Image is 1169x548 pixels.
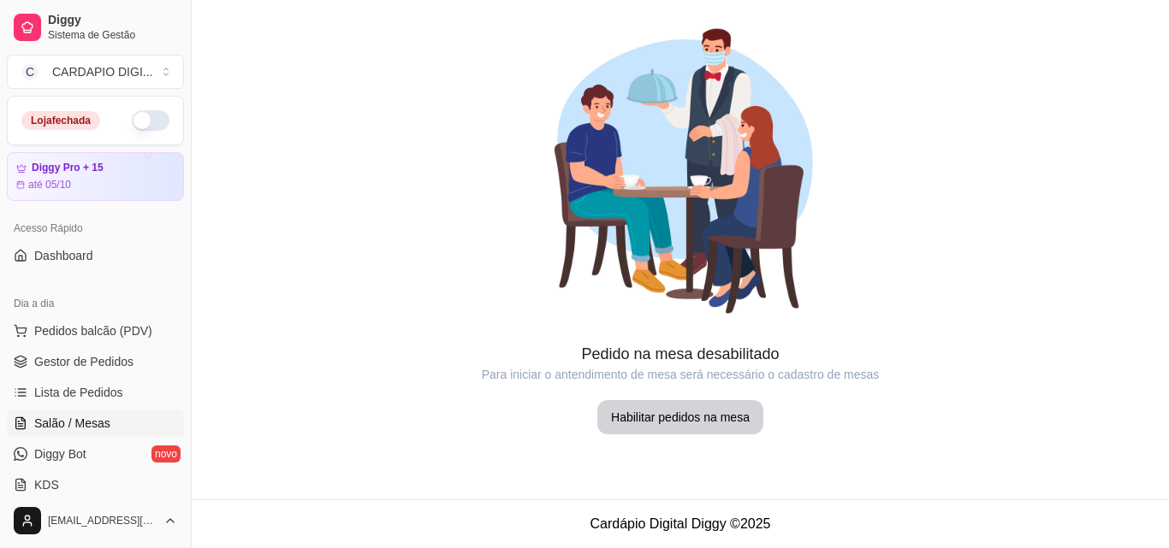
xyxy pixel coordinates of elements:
a: Salão / Mesas [7,410,184,437]
article: Pedido na mesa desabilitado [192,342,1169,366]
div: Acesso Rápido [7,215,184,242]
span: C [21,63,39,80]
span: Gestor de Pedidos [34,353,134,370]
button: [EMAIL_ADDRESS][DOMAIN_NAME] [7,500,184,541]
button: Alterar Status [132,110,169,131]
article: Diggy Pro + 15 [32,162,104,174]
a: Gestor de Pedidos [7,348,184,375]
article: até 05/10 [28,178,71,192]
span: Lista de Pedidos [34,384,123,401]
span: Salão / Mesas [34,415,110,432]
a: Diggy Botnovo [7,440,184,468]
span: KDS [34,476,59,493]
a: KDS [7,471,184,498]
button: Select a team [7,55,184,89]
div: Dia a dia [7,290,184,317]
span: [EMAIL_ADDRESS][DOMAIN_NAME] [48,514,157,527]
a: DiggySistema de Gestão [7,7,184,48]
button: Pedidos balcão (PDV) [7,317,184,345]
a: Lista de Pedidos [7,379,184,406]
button: Habilitar pedidos na mesa [597,400,763,434]
span: Diggy [48,13,177,28]
a: Dashboard [7,242,184,269]
span: Sistema de Gestão [48,28,177,42]
span: Dashboard [34,247,93,264]
a: Diggy Pro + 15até 05/10 [7,152,184,201]
div: CARDAPIO DIGI ... [52,63,152,80]
span: Diggy Bot [34,445,86,463]
div: Loja fechada [21,111,100,130]
span: Pedidos balcão (PDV) [34,322,152,339]
article: Para iniciar o antendimento de mesa será necessário o cadastro de mesas [192,366,1169,383]
footer: Cardápio Digital Diggy © 2025 [192,499,1169,548]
